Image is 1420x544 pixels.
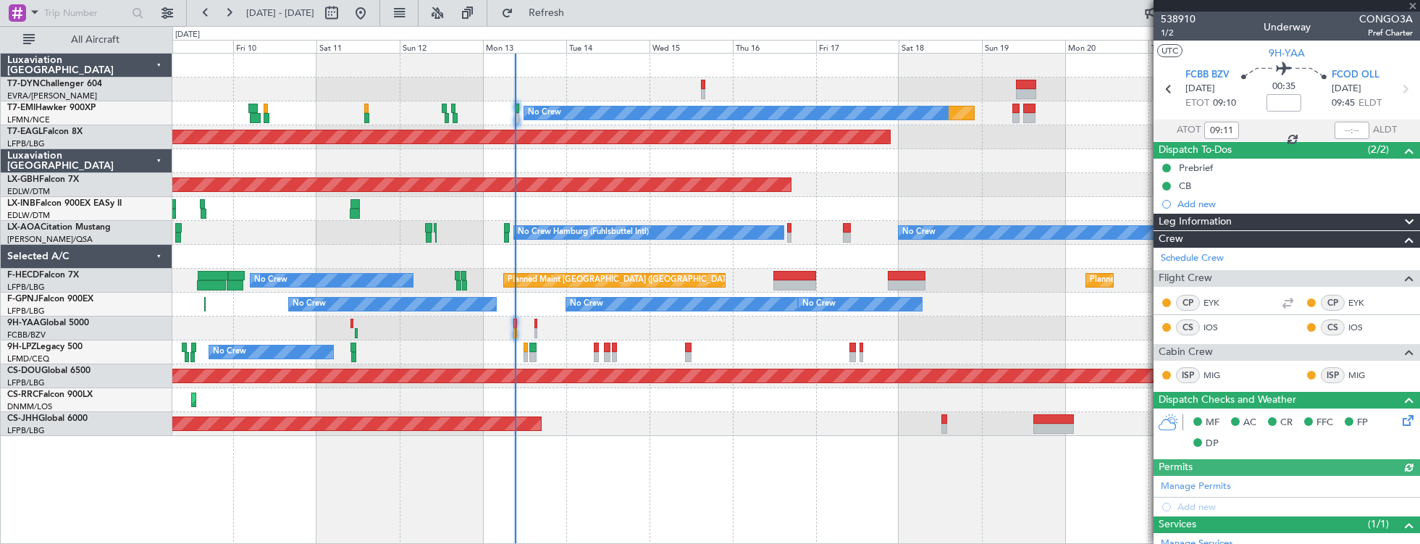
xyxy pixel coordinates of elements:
[1176,295,1200,311] div: CP
[1185,96,1209,111] span: ETOT
[7,377,45,388] a: LFPB/LBG
[7,210,50,221] a: EDLW/DTM
[1159,516,1196,533] span: Services
[7,271,79,280] a: F-HECDFalcon 7X
[1348,296,1381,309] a: EYK
[7,271,39,280] span: F-HECD
[7,414,88,423] a: CS-JHHGlobal 6000
[7,414,38,423] span: CS-JHH
[516,8,577,18] span: Refresh
[7,319,40,327] span: 9H-YAA
[150,40,233,53] div: Thu 9
[7,104,35,112] span: T7-EMI
[1159,270,1212,287] span: Flight Crew
[566,40,650,53] div: Tue 14
[1357,416,1368,430] span: FP
[1159,231,1183,248] span: Crew
[16,28,157,51] button: All Aircraft
[7,199,35,208] span: LX-INB
[1185,82,1215,96] span: [DATE]
[7,223,41,232] span: LX-AOA
[7,186,50,197] a: EDLW/DTM
[1280,416,1293,430] span: CR
[1159,392,1296,409] span: Dispatch Checks and Weather
[7,367,91,375] a: CS-DOUGlobal 6500
[570,293,603,315] div: No Crew
[7,80,102,88] a: T7-DYNChallenger 604
[1148,40,1232,53] div: Tue 21
[1272,80,1295,94] span: 00:35
[518,222,649,243] div: No Crew Hamburg (Fuhlsbuttel Intl)
[1264,20,1311,35] div: Underway
[7,138,45,149] a: LFPB/LBG
[246,7,314,20] span: [DATE] - [DATE]
[1243,416,1256,430] span: AC
[1368,516,1389,532] span: (1/1)
[1176,367,1200,383] div: ISP
[7,282,45,293] a: LFPB/LBG
[1359,27,1413,39] span: Pref Charter
[400,40,483,53] div: Sun 12
[802,293,836,315] div: No Crew
[7,343,36,351] span: 9H-LPZ
[1321,319,1345,335] div: CS
[7,319,89,327] a: 9H-YAAGlobal 5000
[1203,321,1236,334] a: IOS
[7,390,38,399] span: CS-RRC
[1213,96,1236,111] span: 09:10
[1203,369,1236,382] a: MIG
[1179,180,1191,192] div: CB
[38,35,153,45] span: All Aircraft
[7,127,43,136] span: T7-EAGL
[7,401,52,412] a: DNMM/LOS
[1358,96,1382,111] span: ELDT
[7,114,50,125] a: LFMN/NCE
[7,425,45,436] a: LFPB/LBG
[7,295,38,304] span: F-GPNJ
[7,330,46,340] a: FCBB/BZV
[1159,214,1232,230] span: Leg Information
[7,199,122,208] a: LX-INBFalcon 900EX EASy II
[7,295,93,304] a: F-GPNJFalcon 900EX
[293,293,326,315] div: No Crew
[1269,46,1305,61] span: 9H-YAA
[1161,251,1224,266] a: Schedule Crew
[1161,12,1196,27] span: 538910
[233,40,316,53] div: Fri 10
[7,223,111,232] a: LX-AOACitation Mustang
[7,127,83,136] a: T7-EAGLFalcon 8X
[528,102,561,124] div: No Crew
[175,29,200,41] div: [DATE]
[982,40,1065,53] div: Sun 19
[1177,123,1201,138] span: ATOT
[1348,321,1381,334] a: IOS
[7,367,41,375] span: CS-DOU
[7,390,93,399] a: CS-RRCFalcon 900LX
[1373,123,1397,138] span: ALDT
[1065,40,1148,53] div: Mon 20
[254,269,287,291] div: No Crew
[7,234,93,245] a: [PERSON_NAME]/QSA
[902,222,936,243] div: No Crew
[816,40,899,53] div: Fri 17
[7,353,49,364] a: LFMD/CEQ
[196,389,345,411] div: Planned Maint Lagos ([PERSON_NAME])
[650,40,733,53] div: Wed 15
[7,306,45,317] a: LFPB/LBG
[213,341,246,363] div: No Crew
[1359,12,1413,27] span: CONGO3A
[899,40,982,53] div: Sat 18
[733,40,816,53] div: Thu 16
[508,269,736,291] div: Planned Maint [GEOGRAPHIC_DATA] ([GEOGRAPHIC_DATA])
[1185,68,1230,83] span: FCBB BZV
[1177,198,1413,210] div: Add new
[1348,369,1381,382] a: MIG
[1316,416,1333,430] span: FFC
[1176,319,1200,335] div: CS
[483,40,566,53] div: Mon 13
[495,1,581,25] button: Refresh
[1203,296,1236,309] a: EYK
[1206,416,1219,430] span: MF
[1157,44,1182,57] button: UTC
[7,343,83,351] a: 9H-LPZLegacy 500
